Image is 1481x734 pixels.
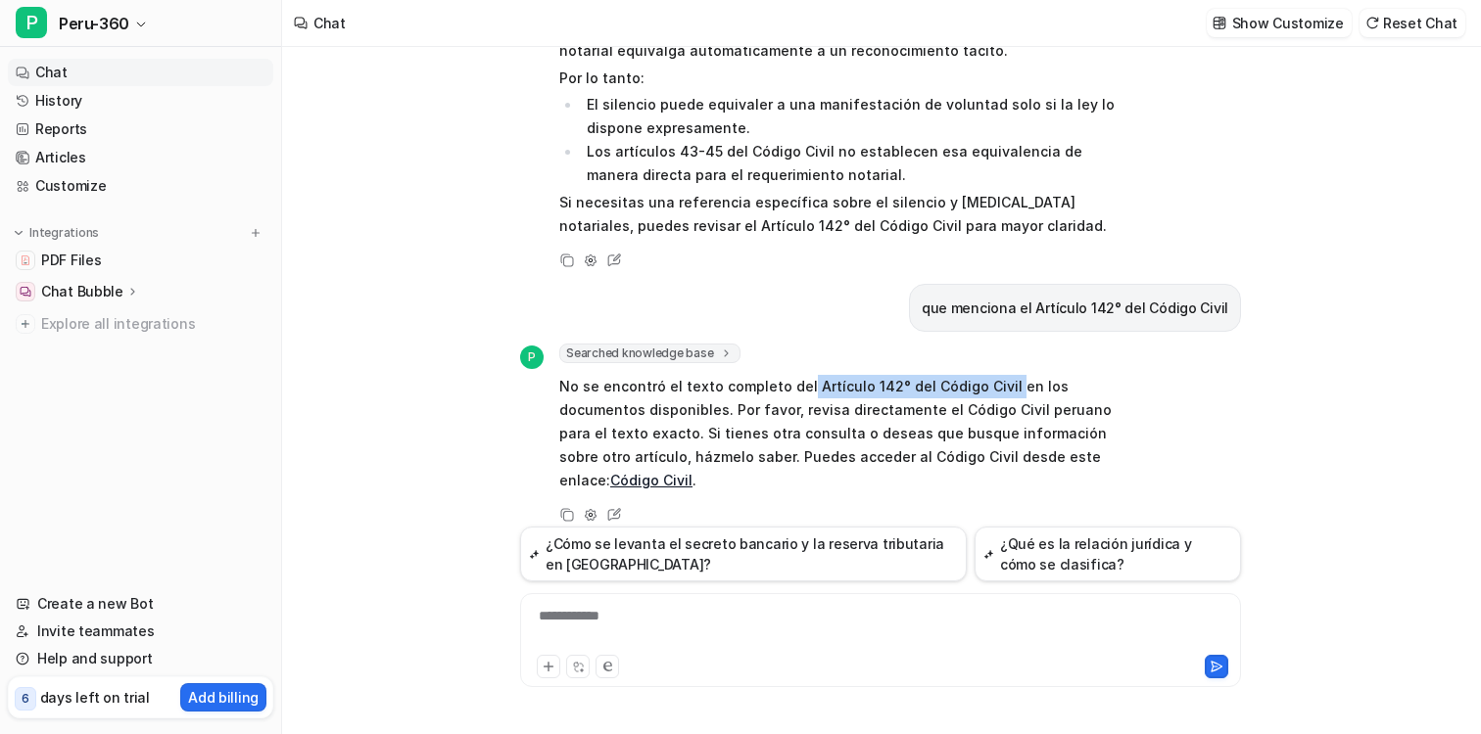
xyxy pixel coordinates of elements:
[559,191,1132,238] p: Si necesitas una referencia específica sobre el silencio y [MEDICAL_DATA] notariales, puedes revi...
[41,282,123,301] p: Chat Bubble
[8,172,273,200] a: Customize
[20,286,31,298] img: Chat Bubble
[1207,9,1352,37] button: Show Customize
[313,13,346,33] div: Chat
[8,87,273,115] a: History
[520,527,967,581] button: ¿Cómo se levanta el secreto bancario y la reserva tributaria en [GEOGRAPHIC_DATA]?
[610,472,693,488] a: Código Civil
[22,690,29,708] p: 6
[8,144,273,171] a: Articles
[8,590,273,618] a: Create a new Bot
[581,93,1132,140] li: El silencio puede equivaler a una manifestación de voluntad solo si la ley lo dispone expresamente.
[41,251,101,270] span: PDF Files
[41,308,265,340] span: Explore all integrations
[180,683,266,711] button: Add billing
[16,7,47,38] span: P
[1365,16,1379,30] img: reset
[8,247,273,274] a: PDF FilesPDF Files
[188,687,259,708] p: Add billing
[559,375,1132,492] p: No se encontró el texto completo del Artículo 142° del Código Civil en los documentos disponibles...
[8,310,273,338] a: Explore all integrations
[1360,9,1465,37] button: Reset Chat
[16,314,35,334] img: explore all integrations
[1232,13,1344,33] p: Show Customize
[12,226,25,240] img: expand menu
[581,140,1132,187] li: Los artículos 43-45 del Código Civil no establecen esa equivalencia de manera directa para el req...
[975,527,1241,581] button: ¿Qué es la relación jurídica y cómo se clasifica?
[559,344,740,363] span: Searched knowledge base
[922,297,1228,320] p: que menciona el Artículo 142° del Código Civil
[40,687,150,708] p: days left on trial
[8,645,273,672] a: Help and support
[1213,16,1226,30] img: customize
[520,345,544,369] span: P
[8,223,105,243] button: Integrations
[20,254,31,266] img: PDF Files
[8,115,273,143] a: Reports
[249,226,263,240] img: menu_add.svg
[8,59,273,86] a: Chat
[8,618,273,645] a: Invite teammates
[29,225,99,241] p: Integrations
[59,10,129,37] span: Peru-360
[559,67,1132,90] p: Por lo tanto:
